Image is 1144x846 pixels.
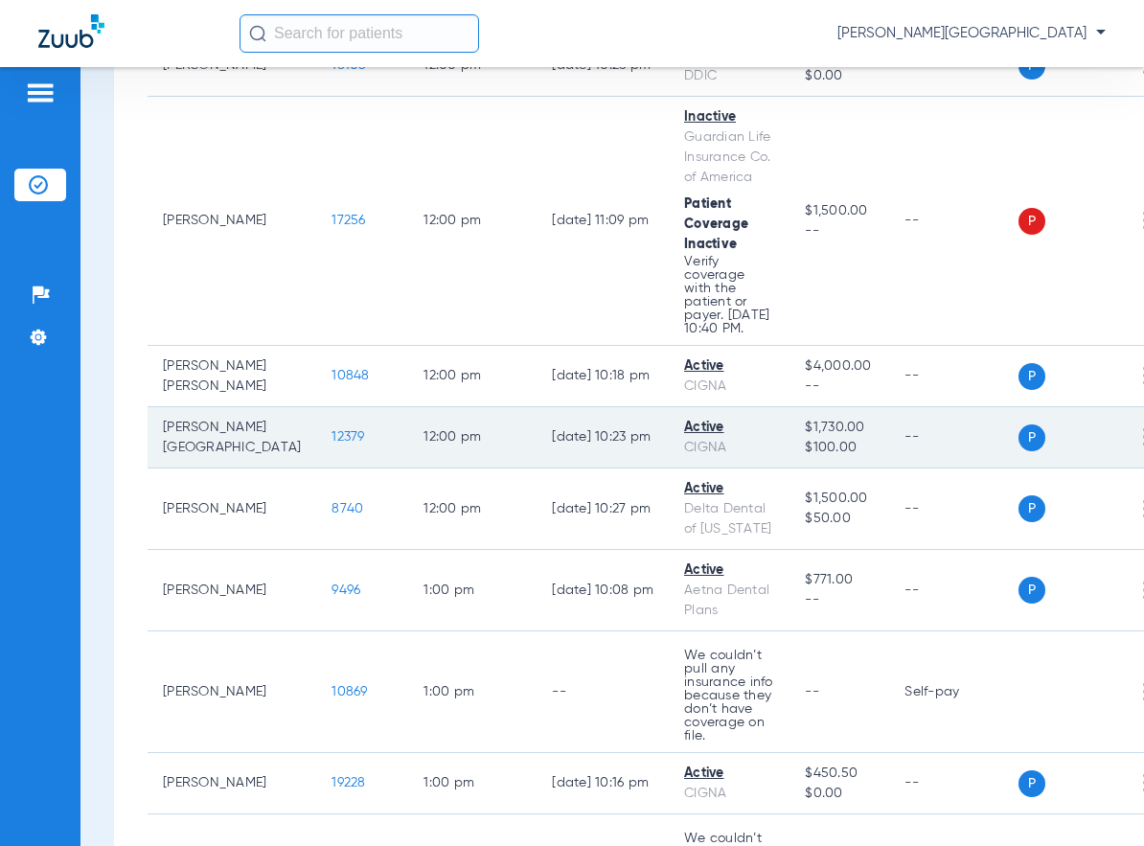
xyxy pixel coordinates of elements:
td: -- [537,631,669,753]
div: Delta Dental of [US_STATE] [684,499,774,539]
span: 12379 [332,430,364,444]
span: $0.00 [805,784,874,804]
td: [PERSON_NAME] [148,753,316,814]
iframe: Chat Widget [1048,754,1144,846]
span: -- [805,685,819,698]
span: P [1018,495,1045,522]
td: [DATE] 10:16 PM [537,753,669,814]
td: -- [889,407,1018,469]
td: 12:00 PM [408,97,537,346]
span: -- [805,221,874,241]
span: P [1018,577,1045,604]
td: [DATE] 11:09 PM [537,97,669,346]
span: $0.00 [805,66,874,86]
span: $1,730.00 [805,418,874,438]
span: $4,000.00 [805,356,874,377]
td: 12:00 PM [408,469,537,550]
td: [DATE] 10:27 PM [537,469,669,550]
span: P [1018,208,1045,235]
td: -- [889,550,1018,631]
td: [DATE] 10:18 PM [537,346,669,407]
td: [DATE] 10:23 PM [537,407,669,469]
span: -- [805,377,874,397]
div: Active [684,764,774,784]
td: [PERSON_NAME] [148,97,316,346]
div: Aetna Dental Plans [684,581,774,621]
td: 1:00 PM [408,550,537,631]
td: 12:00 PM [408,407,537,469]
span: -- [805,590,874,610]
input: Search for patients [240,14,479,53]
td: [PERSON_NAME] [148,631,316,753]
span: 9496 [332,583,360,597]
span: P [1018,770,1045,797]
span: 10869 [332,685,367,698]
div: Active [684,418,774,438]
div: CIGNA [684,784,774,804]
img: hamburger-icon [25,81,56,104]
td: [PERSON_NAME] [148,550,316,631]
td: -- [889,753,1018,814]
td: -- [889,469,1018,550]
span: Patient Coverage Inactive [684,197,748,251]
div: CIGNA [684,438,774,458]
div: Active [684,356,774,377]
img: Search Icon [249,25,266,42]
span: $1,500.00 [805,489,874,509]
td: 12:00 PM [408,346,537,407]
div: Inactive [684,107,774,127]
td: 1:00 PM [408,631,537,753]
p: Verify coverage with the patient or payer. [DATE] 10:40 PM. [684,255,774,335]
td: Self-pay [889,631,1018,753]
td: 1:00 PM [408,753,537,814]
span: 10848 [332,369,369,382]
span: [PERSON_NAME][GEOGRAPHIC_DATA] [837,24,1106,43]
span: $771.00 [805,570,874,590]
span: 19228 [332,776,365,789]
span: P [1018,424,1045,451]
span: $50.00 [805,509,874,529]
span: $450.50 [805,764,874,784]
td: [PERSON_NAME][GEOGRAPHIC_DATA] [148,407,316,469]
div: Active [684,560,774,581]
td: [PERSON_NAME] [148,469,316,550]
td: [DATE] 10:08 PM [537,550,669,631]
td: -- [889,97,1018,346]
p: We couldn’t pull any insurance info because they don’t have coverage on file. [684,649,774,743]
div: Guardian Life Insurance Co. of America [684,127,774,188]
img: Zuub Logo [38,14,104,48]
span: $1,500.00 [805,201,874,221]
span: 8740 [332,502,363,515]
span: 17256 [332,214,365,227]
div: Active [684,479,774,499]
div: DDIC [684,66,774,86]
span: $100.00 [805,438,874,458]
div: CIGNA [684,377,774,397]
span: P [1018,363,1045,390]
td: -- [889,346,1018,407]
td: [PERSON_NAME] [PERSON_NAME] [148,346,316,407]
